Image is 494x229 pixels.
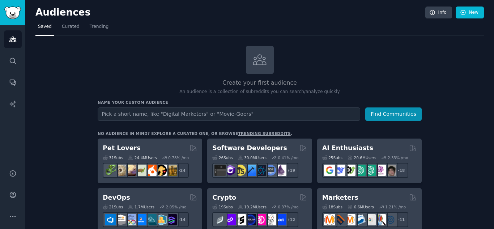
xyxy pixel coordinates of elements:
img: ArtificalIntelligence [385,165,396,176]
div: 31 Sub s [103,155,123,160]
h2: Pet Lovers [103,144,141,153]
div: 24.4M Users [128,155,157,160]
img: PlatformEngineers [166,214,177,225]
div: 6.6M Users [348,204,374,209]
img: ethstaker [235,214,246,225]
div: 20.6M Users [348,155,376,160]
img: chatgpt_promptDesign [354,165,366,176]
a: Curated [59,21,82,36]
img: 0xPolygon [225,214,236,225]
img: herpetology [105,165,116,176]
a: Trending [87,21,111,36]
img: AWS_Certified_Experts [115,214,126,225]
img: software [214,165,226,176]
img: turtle [135,165,146,176]
img: googleads [365,214,376,225]
img: elixir [275,165,286,176]
div: + 24 [174,163,189,178]
img: leopardgeckos [125,165,136,176]
img: reactnative [255,165,266,176]
span: Trending [90,24,108,30]
div: 2.33 % /mo [388,155,408,160]
img: ballpython [115,165,126,176]
img: platformengineering [145,214,157,225]
div: + 12 [283,212,298,227]
img: chatgpt_prompts_ [365,165,376,176]
div: + 11 [393,212,408,227]
img: cockatiel [145,165,157,176]
img: aws_cdk [156,214,167,225]
img: OpenAIDev [375,165,386,176]
img: GummySearch logo [4,7,21,19]
img: content_marketing [324,214,335,225]
div: 1.7M Users [128,204,154,209]
div: 2.05 % /mo [166,204,187,209]
img: learnjavascript [235,165,246,176]
div: 0.37 % /mo [278,204,299,209]
h2: DevOps [103,193,130,202]
div: + 19 [283,163,298,178]
div: No audience in mind? Explore a curated one, or browse . [98,131,292,136]
input: Pick a short name, like "Digital Marketers" or "Movie-Goers" [98,107,360,121]
div: 1.21 % /mo [385,204,406,209]
img: Emailmarketing [354,214,366,225]
a: Info [425,7,452,19]
a: New [456,7,484,19]
button: Find Communities [365,107,422,121]
div: + 14 [174,212,189,227]
img: csharp [225,165,236,176]
a: trending subreddits [238,131,290,136]
img: DevOpsLinks [135,214,146,225]
img: MarketingResearch [375,214,386,225]
h2: Crypto [212,193,236,202]
img: PetAdvice [156,165,167,176]
span: Curated [62,24,80,30]
img: dogbreed [166,165,177,176]
p: An audience is a collection of subreddits you can search/analyze quickly [98,89,422,95]
h2: Audiences [35,7,425,18]
a: Saved [35,21,54,36]
img: bigseo [334,214,345,225]
img: Docker_DevOps [125,214,136,225]
img: web3 [245,214,256,225]
img: ethfinance [214,214,226,225]
h3: Name your custom audience [98,100,422,105]
img: DeepSeek [334,165,345,176]
div: 25 Sub s [322,155,342,160]
div: 19.2M Users [238,204,267,209]
img: GoogleGeminiAI [324,165,335,176]
div: 30.0M Users [238,155,267,160]
div: + 18 [393,163,408,178]
h2: AI Enthusiasts [322,144,373,153]
img: iOSProgramming [245,165,256,176]
h2: Marketers [322,193,358,202]
div: 0.41 % /mo [278,155,299,160]
span: Saved [38,24,52,30]
div: 19 Sub s [212,204,233,209]
h2: Software Developers [212,144,287,153]
img: defi_ [275,214,286,225]
img: azuredevops [105,214,116,225]
img: AskComputerScience [265,165,276,176]
img: AskMarketing [344,214,355,225]
img: OnlineMarketing [385,214,396,225]
div: 26 Sub s [212,155,233,160]
img: defiblockchain [255,214,266,225]
h2: Create your first audience [98,79,422,88]
div: 21 Sub s [103,204,123,209]
div: 18 Sub s [322,204,342,209]
img: CryptoNews [265,214,276,225]
img: AItoolsCatalog [344,165,355,176]
div: 0.78 % /mo [168,155,189,160]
